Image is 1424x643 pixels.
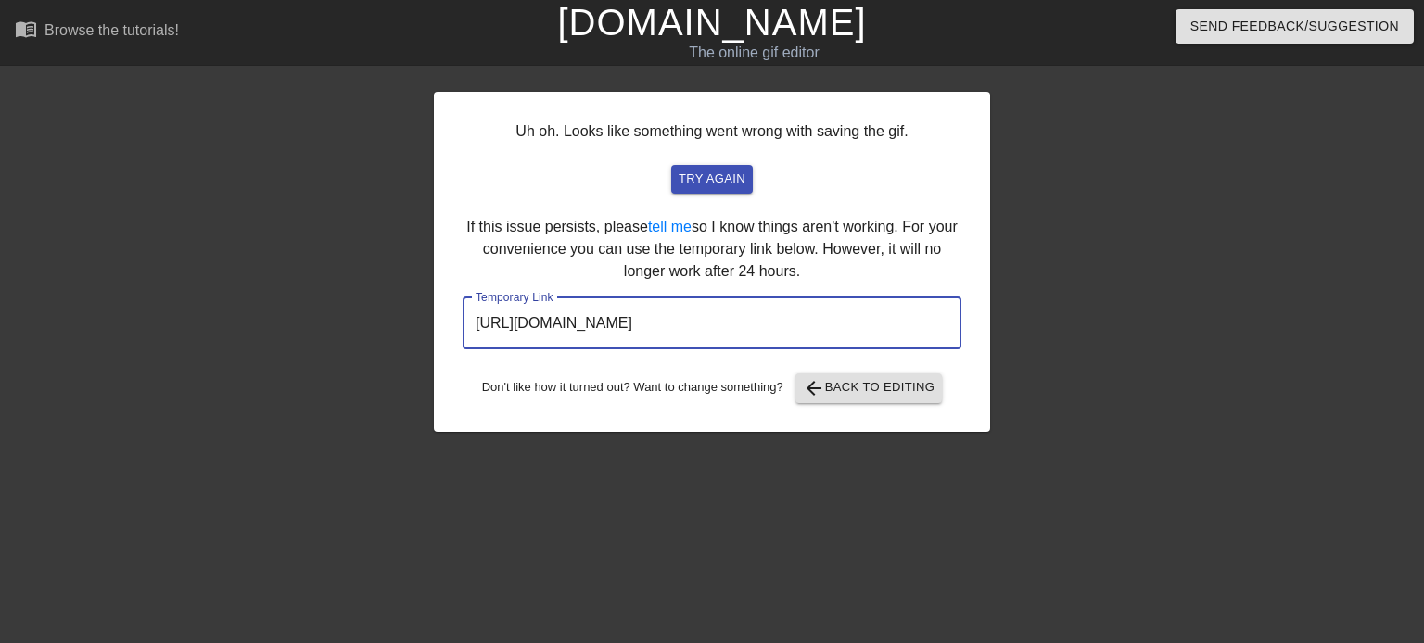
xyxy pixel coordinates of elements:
[44,22,179,38] div: Browse the tutorials!
[795,373,943,403] button: Back to Editing
[648,219,692,234] a: tell me
[557,2,866,43] a: [DOMAIN_NAME]
[803,377,825,399] span: arrow_back
[434,92,990,432] div: Uh oh. Looks like something went wrong with saving the gif. If this issue persists, please so I k...
[679,169,745,190] span: try again
[1176,9,1414,44] button: Send Feedback/Suggestion
[463,373,961,403] div: Don't like how it turned out? Want to change something?
[803,377,935,399] span: Back to Editing
[15,18,179,46] a: Browse the tutorials!
[15,18,37,40] span: menu_book
[671,165,753,194] button: try again
[1190,15,1399,38] span: Send Feedback/Suggestion
[463,297,961,349] input: bare
[484,42,1024,64] div: The online gif editor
